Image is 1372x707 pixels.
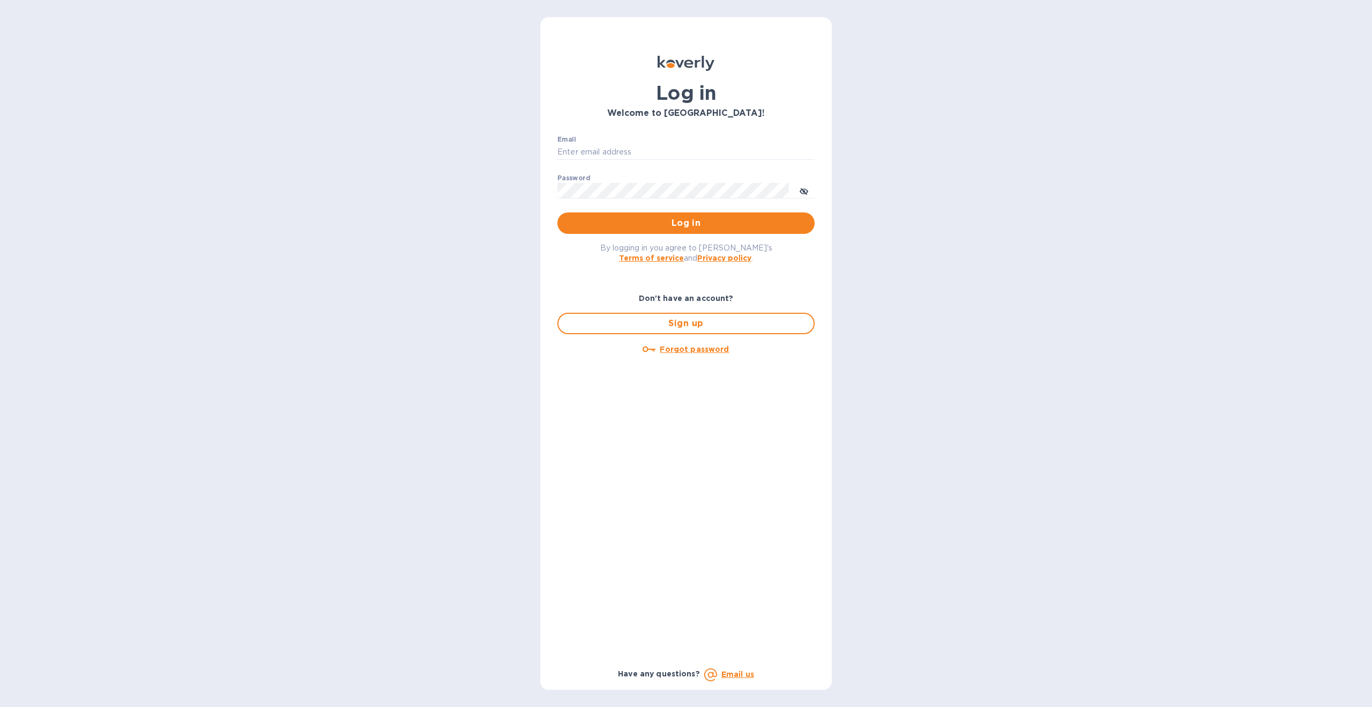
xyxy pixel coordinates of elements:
span: Log in [566,217,806,230]
button: toggle password visibility [793,180,815,201]
h1: Log in [557,82,815,104]
button: Log in [557,212,815,234]
input: Enter email address [557,144,815,160]
span: By logging in you agree to [PERSON_NAME]'s and . [600,244,772,262]
span: Sign up [567,317,805,330]
a: Terms of service [619,254,684,262]
b: Have any questions? [618,669,700,678]
u: Forgot password [660,345,729,353]
button: Sign up [557,313,815,334]
a: Privacy policy [697,254,751,262]
b: Don't have an account? [639,294,734,303]
a: Email us [721,670,754,679]
img: Koverly [658,56,714,71]
h3: Welcome to [GEOGRAPHIC_DATA]! [557,108,815,119]
label: Password [557,175,590,181]
label: Email [557,136,576,143]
